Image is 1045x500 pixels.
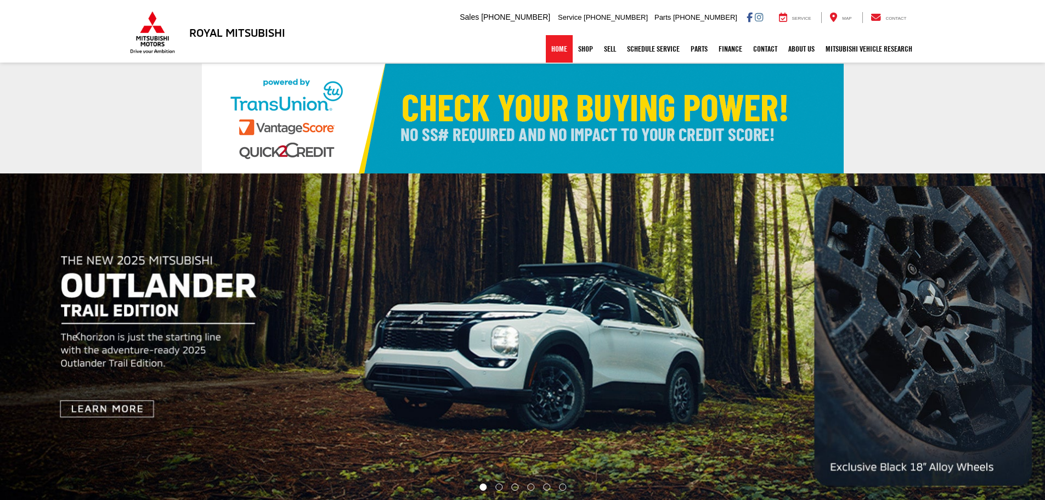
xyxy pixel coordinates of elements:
[202,64,844,173] img: Check Your Buying Power
[783,35,820,63] a: About Us
[885,16,906,21] span: Contact
[820,35,918,63] a: Mitsubishi Vehicle Research
[747,13,753,21] a: Facebook: Click to visit our Facebook page
[527,484,534,491] li: Go to slide number 4.
[685,35,713,63] a: Parts: Opens in a new tab
[573,35,598,63] a: Shop
[673,13,737,21] span: [PHONE_NUMBER]
[479,484,487,491] li: Go to slide number 1.
[842,16,851,21] span: Map
[654,13,671,21] span: Parts
[792,16,811,21] span: Service
[598,35,622,63] a: Sell
[748,35,783,63] a: Contact
[771,12,820,23] a: Service
[189,26,285,38] h3: Royal Mitsubishi
[821,12,860,23] a: Map
[460,13,479,21] span: Sales
[713,35,748,63] a: Finance
[622,35,685,63] a: Schedule Service: Opens in a new tab
[559,484,566,491] li: Go to slide number 6.
[862,12,915,23] a: Contact
[481,13,550,21] span: [PHONE_NUMBER]
[584,13,648,21] span: [PHONE_NUMBER]
[543,484,550,491] li: Go to slide number 5.
[558,13,581,21] span: Service
[496,484,503,491] li: Go to slide number 2.
[755,13,763,21] a: Instagram: Click to visit our Instagram page
[128,11,177,54] img: Mitsubishi
[512,484,519,491] li: Go to slide number 3.
[888,195,1045,478] button: Click to view next picture.
[546,35,573,63] a: Home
